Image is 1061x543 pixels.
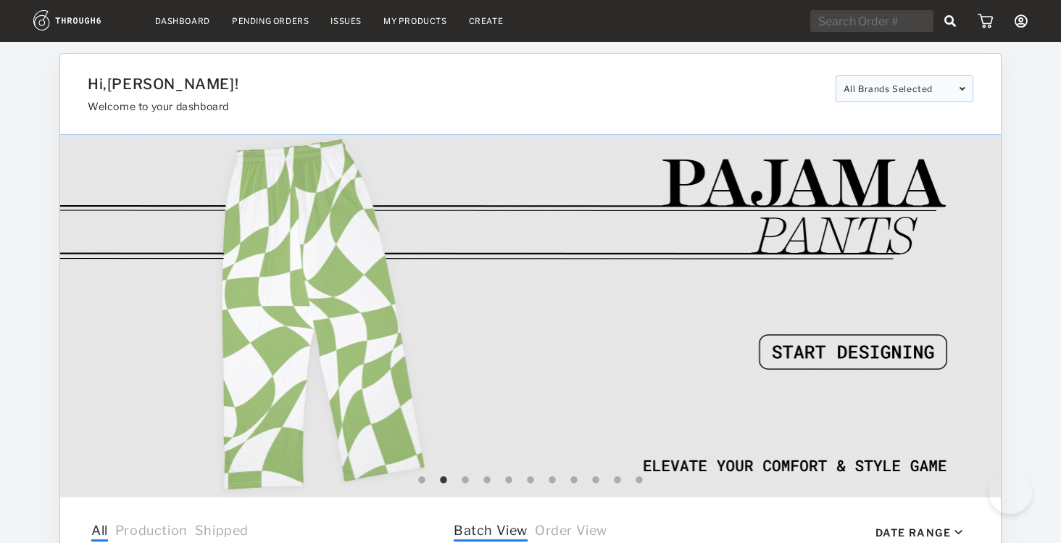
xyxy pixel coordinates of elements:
[567,473,581,488] button: 8
[502,473,516,488] button: 5
[458,473,473,488] button: 3
[60,135,1002,497] img: 42c378ce-cd68-4ed9-a687-cf168e52a688.gif
[91,523,108,542] span: All
[415,473,429,488] button: 1
[115,523,188,542] span: Production
[469,16,504,26] a: Create
[535,523,607,542] span: Order View
[989,471,1032,514] iframe: Toggle Customer Support
[545,473,559,488] button: 7
[436,473,451,488] button: 2
[523,473,538,488] button: 6
[383,16,447,26] a: My Products
[454,523,528,542] span: Batch View
[978,14,993,28] img: icon_cart.dab5cea1.svg
[588,473,603,488] button: 9
[954,530,962,535] img: icon_caret_down_black.69fb8af9.svg
[88,100,824,112] h3: Welcome to your dashboard
[632,473,646,488] button: 11
[836,75,973,102] div: All Brands Selected
[875,526,951,539] div: Date Range
[330,16,362,26] a: Issues
[480,473,494,488] button: 4
[88,75,824,93] h1: Hi, [PERSON_NAME] !
[610,473,625,488] button: 10
[195,523,249,542] span: Shipped
[232,16,309,26] a: Pending Orders
[33,10,133,30] img: logo.1c10ca64.svg
[155,16,210,26] a: Dashboard
[810,10,933,32] input: Search Order #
